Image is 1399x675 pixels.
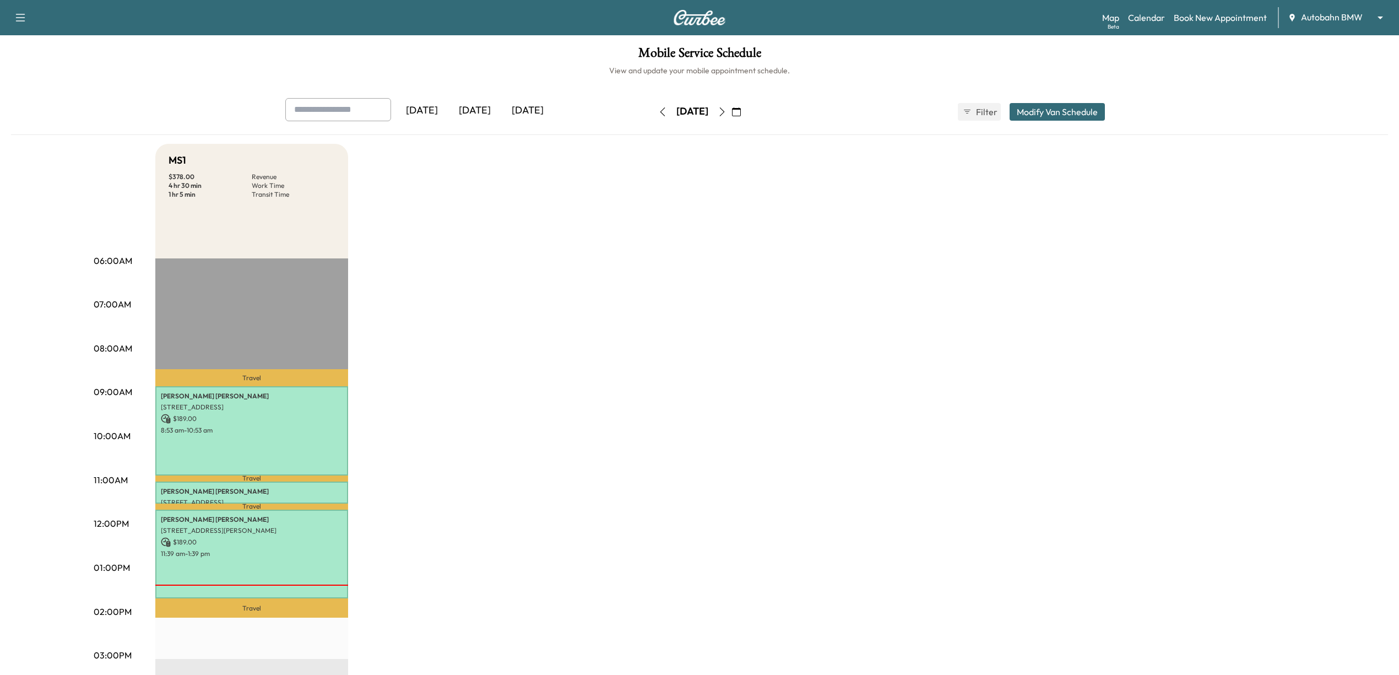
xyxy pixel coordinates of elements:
[94,429,131,442] p: 10:00AM
[94,649,132,662] p: 03:00PM
[169,172,252,181] p: $ 378.00
[1102,11,1119,24] a: MapBeta
[161,515,343,524] p: [PERSON_NAME] [PERSON_NAME]
[161,426,343,435] p: 8:53 am - 10:53 am
[448,98,501,123] div: [DATE]
[94,473,128,487] p: 11:00AM
[94,298,131,311] p: 07:00AM
[395,98,448,123] div: [DATE]
[161,487,343,496] p: [PERSON_NAME] [PERSON_NAME]
[976,105,996,118] span: Filter
[94,254,132,267] p: 06:00AM
[155,598,348,618] p: Travel
[155,504,348,510] p: Travel
[252,190,335,199] p: Transit Time
[155,476,348,482] p: Travel
[501,98,554,123] div: [DATE]
[161,392,343,401] p: [PERSON_NAME] [PERSON_NAME]
[169,190,252,199] p: 1 hr 5 min
[1108,23,1119,31] div: Beta
[161,549,343,558] p: 11:39 am - 1:39 pm
[94,561,130,574] p: 01:00PM
[169,153,186,168] h5: MS1
[161,498,343,507] p: [STREET_ADDRESS]
[1174,11,1267,24] a: Book New Appointment
[94,605,132,618] p: 02:00PM
[1010,103,1105,121] button: Modify Van Schedule
[11,65,1388,76] h6: View and update your mobile appointment schedule.
[161,414,343,424] p: $ 189.00
[11,46,1388,65] h1: Mobile Service Schedule
[161,526,343,535] p: [STREET_ADDRESS][PERSON_NAME]
[958,103,1001,121] button: Filter
[155,369,348,386] p: Travel
[676,105,708,118] div: [DATE]
[161,537,343,547] p: $ 189.00
[1301,11,1363,24] span: Autobahn BMW
[252,181,335,190] p: Work Time
[252,172,335,181] p: Revenue
[1128,11,1165,24] a: Calendar
[161,403,343,412] p: [STREET_ADDRESS]
[673,10,726,25] img: Curbee Logo
[94,517,129,530] p: 12:00PM
[169,181,252,190] p: 4 hr 30 min
[94,342,132,355] p: 08:00AM
[94,385,132,398] p: 09:00AM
